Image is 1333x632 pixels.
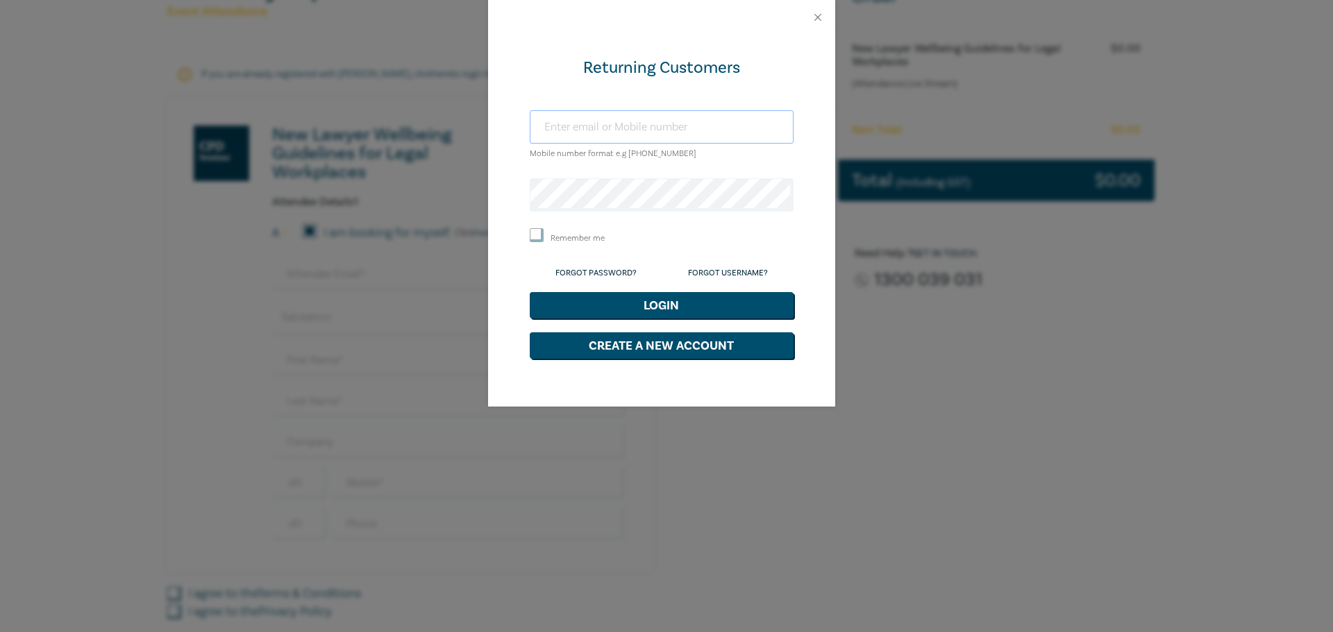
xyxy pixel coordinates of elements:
[551,232,605,244] label: Remember me
[688,268,768,278] a: Forgot Username?
[530,148,696,159] small: Mobile number format e.g [PHONE_NUMBER]
[530,110,794,144] input: Enter email or Mobile number
[530,332,794,359] button: Create a New Account
[530,292,794,318] button: Login
[555,268,637,278] a: Forgot Password?
[530,57,794,79] div: Returning Customers
[812,11,824,24] button: Close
